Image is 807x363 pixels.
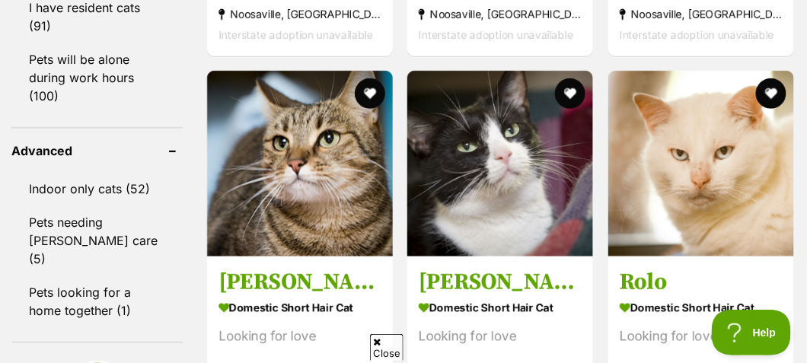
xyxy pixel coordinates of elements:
div: Looking for love [218,326,381,346]
h3: Rolo [620,267,783,296]
a: Indoor only cats (52) [11,173,183,205]
a: Pets needing [PERSON_NAME] care (5) [11,206,183,275]
button: favourite [556,78,586,109]
img: Narla - Domestic Short Hair Cat [207,71,393,256]
header: Advanced [11,144,183,158]
strong: Noosaville, [GEOGRAPHIC_DATA] [218,4,381,24]
div: Looking for love [620,326,783,346]
a: Pets looking for a home together (1) [11,276,183,326]
a: Pets will be alone during work hours (100) [11,43,183,112]
span: Interstate adoption unavailable [218,28,373,41]
div: Looking for love [419,326,582,346]
img: Celia - Domestic Short Hair Cat [407,71,593,256]
span: Interstate adoption unavailable [419,28,573,41]
strong: Domestic Short Hair Cat [620,296,783,318]
h3: [PERSON_NAME] [218,267,381,296]
iframe: Help Scout Beacon - Open [712,310,792,355]
h3: [PERSON_NAME] [419,267,582,296]
span: Close [370,334,403,361]
button: favourite [355,78,385,109]
strong: Domestic Short Hair Cat [419,296,582,318]
strong: Noosaville, [GEOGRAPHIC_DATA] [620,4,783,24]
strong: Noosaville, [GEOGRAPHIC_DATA] [419,4,582,24]
strong: Domestic Short Hair Cat [218,296,381,318]
img: Rolo - Domestic Short Hair Cat [608,71,794,256]
button: favourite [756,78,786,109]
span: Interstate adoption unavailable [620,28,774,41]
